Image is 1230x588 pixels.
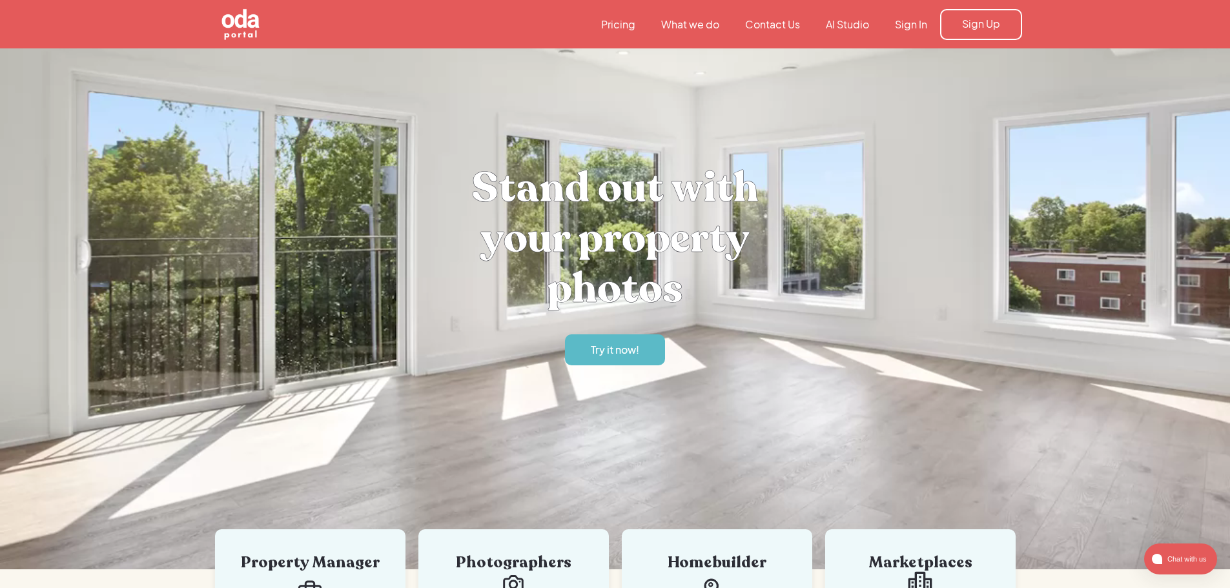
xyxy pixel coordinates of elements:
a: home [209,8,331,41]
div: Property Manager [234,555,386,571]
a: Pricing [588,17,648,32]
div: Photographers [438,555,589,571]
div: Sign Up [962,17,1000,31]
div: Try it now! [591,343,639,357]
a: Sign In [882,17,940,32]
a: What we do [648,17,732,32]
div: Marketplaces [845,555,996,571]
a: AI Studio [813,17,882,32]
span: Chat with us [1162,552,1209,566]
div: Homebuilder [641,555,793,571]
h1: Stand out with your property photos [422,163,809,314]
a: Sign Up [940,9,1022,40]
button: atlas-launcher [1144,543,1217,574]
a: Try it now! [565,334,665,365]
a: Contact Us [732,17,813,32]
